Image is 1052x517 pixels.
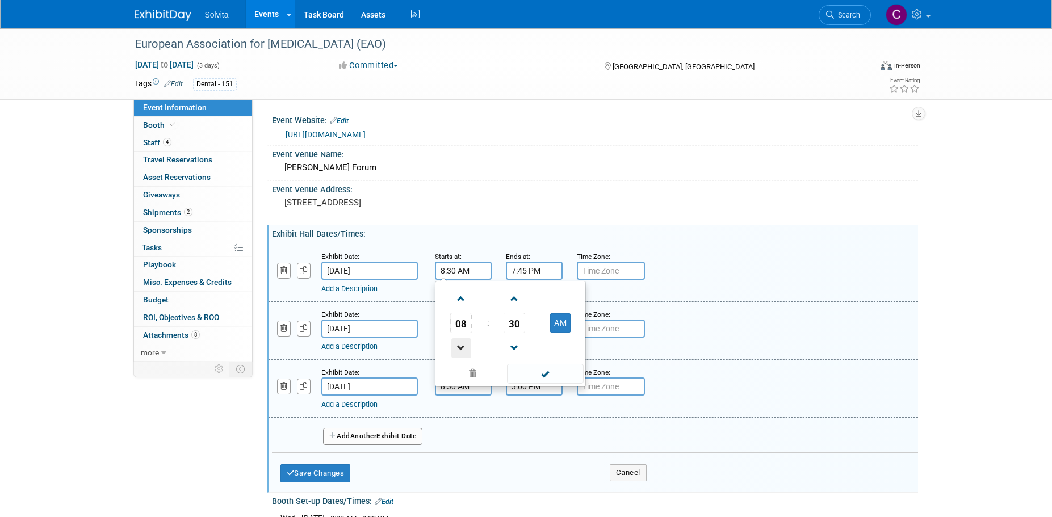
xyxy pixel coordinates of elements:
[886,4,907,26] img: Cindy Miller
[135,78,183,91] td: Tags
[804,59,921,76] div: Event Format
[143,155,212,164] span: Travel Reservations
[134,99,252,116] a: Event Information
[577,320,645,338] input: Time Zone
[191,330,200,339] span: 8
[321,253,359,260] small: Exhibit Date:
[321,284,378,293] a: Add a Description
[330,117,349,125] a: Edit
[135,10,191,21] img: ExhibitDay
[272,146,918,160] div: Event Venue Name:
[485,313,491,333] td: :
[170,121,175,128] i: Booth reservation complete
[143,225,192,234] span: Sponsorships
[375,498,393,506] a: Edit
[134,169,252,186] a: Asset Reservations
[834,11,860,19] span: Search
[506,367,584,383] a: Done
[610,464,647,481] button: Cancel
[143,313,219,322] span: ROI, Objectives & ROO
[209,362,229,376] td: Personalize Event Tab Strip
[134,117,252,134] a: Booth
[134,187,252,204] a: Giveaways
[504,284,525,313] a: Increment Minute
[143,173,211,182] span: Asset Reservations
[577,262,645,280] input: Time Zone
[134,292,252,309] a: Budget
[131,34,854,54] div: European Association for [MEDICAL_DATA] (EAO)
[335,60,403,72] button: Committed
[134,239,252,257] a: Tasks
[134,204,252,221] a: Shipments2
[134,257,252,274] a: Playbook
[819,5,871,25] a: Search
[504,333,525,362] a: Decrement Minute
[163,138,171,146] span: 4
[134,134,252,152] a: Staff4
[272,493,918,507] div: Booth Set-up Dates/Times:
[435,377,492,396] input: Start Time
[321,377,418,396] input: Date
[504,313,525,333] span: Pick Minute
[889,78,920,83] div: Event Rating
[141,348,159,357] span: more
[284,197,529,208] pre: [STREET_ADDRESS]
[134,327,252,344] a: Attachments8
[894,61,920,70] div: In-Person
[143,120,178,129] span: Booth
[321,262,418,280] input: Date
[134,344,252,362] a: more
[321,310,359,318] small: Exhibit Date:
[321,368,359,376] small: Exhibit Date:
[143,295,169,304] span: Budget
[321,400,378,409] a: Add a Description
[142,243,162,252] span: Tasks
[435,253,462,260] small: Starts at:
[286,130,366,139] a: [URL][DOMAIN_NAME]
[577,377,645,396] input: Time Zone
[193,78,237,90] div: Dental - 151
[143,103,207,112] span: Event Information
[506,262,563,280] input: End Time
[143,260,176,269] span: Playbook
[577,368,610,376] small: Time Zone:
[435,262,492,280] input: Start Time
[577,253,610,260] small: Time Zone:
[272,225,918,239] div: Exhibit Hall Dates/Times:
[321,320,418,338] input: Date
[143,278,232,287] span: Misc. Expenses & Credits
[450,284,472,313] a: Increment Hour
[164,80,183,88] a: Edit
[229,362,252,376] td: Toggle Event Tabs
[323,428,423,445] button: AddAnotherExhibit Date
[438,366,508,382] a: Clear selection
[143,208,192,217] span: Shipments
[134,152,252,169] a: Travel Reservations
[134,274,252,291] a: Misc. Expenses & Credits
[134,222,252,239] a: Sponsorships
[280,464,351,482] button: Save Changes
[159,60,170,69] span: to
[450,333,472,362] a: Decrement Hour
[184,208,192,216] span: 2
[134,309,252,326] a: ROI, Objectives & ROO
[550,313,571,333] button: AM
[881,61,892,70] img: Format-Inperson.png
[143,138,171,147] span: Staff
[272,112,918,127] div: Event Website:
[272,181,918,195] div: Event Venue Address:
[143,330,200,339] span: Attachments
[196,62,220,69] span: (3 days)
[321,342,378,351] a: Add a Description
[450,313,472,333] span: Pick Hour
[280,159,910,176] div: [PERSON_NAME] Forum
[205,10,229,19] span: Solvita
[143,190,180,199] span: Giveaways
[135,60,194,70] span: [DATE] [DATE]
[577,310,610,318] small: Time Zone:
[613,62,755,71] span: [GEOGRAPHIC_DATA], [GEOGRAPHIC_DATA]
[350,432,377,440] span: Another
[506,253,530,260] small: Ends at:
